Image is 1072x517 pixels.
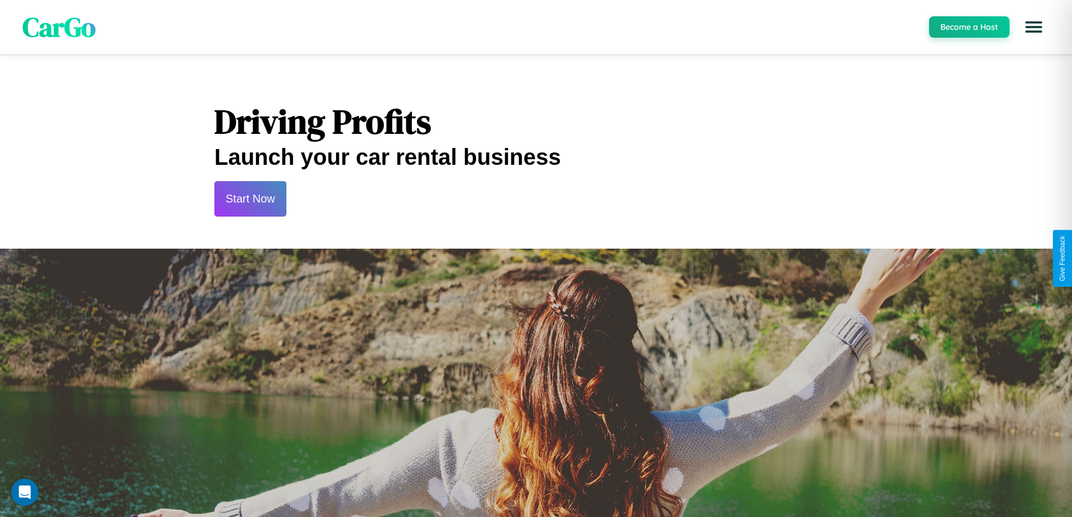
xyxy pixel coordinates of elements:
[214,181,286,217] button: Start Now
[214,145,858,170] h2: Launch your car rental business
[1058,236,1066,281] div: Give Feedback
[929,16,1010,38] button: Become a Host
[23,8,96,46] span: CarGo
[1018,11,1049,43] button: Open menu
[214,98,858,145] h1: Driving Profits
[11,479,38,506] div: Open Intercom Messenger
